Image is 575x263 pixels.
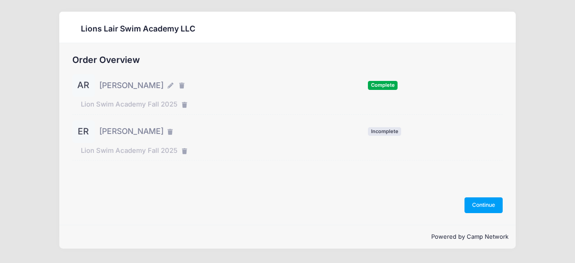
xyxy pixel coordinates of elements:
span: [PERSON_NAME] [99,125,164,137]
span: Lion Swim Academy Fall 2025 [81,146,177,156]
h3: Lions Lair Swim Academy LLC [81,24,195,33]
span: Incomplete [368,127,401,136]
button: Continue [464,197,503,213]
span: Lion Swim Academy Fall 2025 [81,99,177,109]
p: Powered by Camp Network [66,232,509,241]
div: ER [72,120,95,143]
div: AR [72,74,95,97]
span: [PERSON_NAME] [99,80,164,91]
h2: Order Overview [72,55,503,65]
span: Complete [368,81,398,89]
